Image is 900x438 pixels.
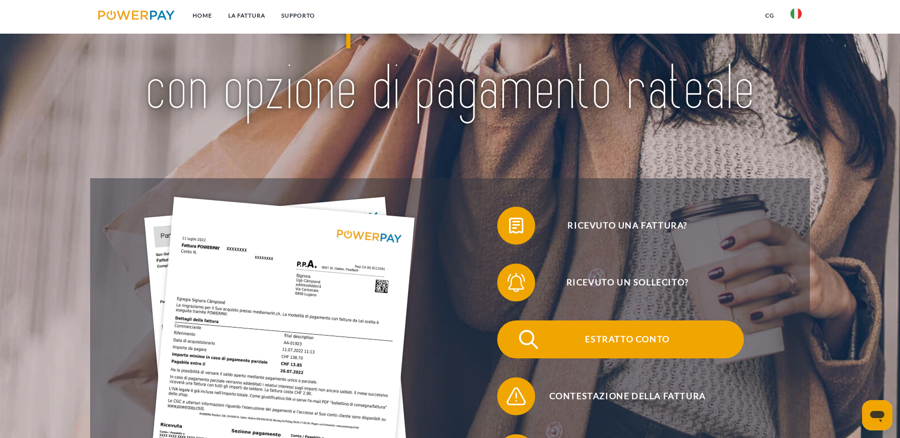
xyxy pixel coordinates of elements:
[511,264,743,301] span: Ricevuto un sollecito?
[757,7,782,24] a: CG
[790,8,802,19] img: it
[511,320,743,358] span: Estratto conto
[497,264,744,301] button: Ricevuto un sollecito?
[497,207,744,245] button: Ricevuto una fattura?
[497,377,744,415] button: Contestazione della fattura
[504,214,528,237] img: qb_bill.svg
[504,384,528,408] img: qb_warning.svg
[517,328,540,351] img: qb_search.svg
[511,207,743,245] span: Ricevuto una fattura?
[185,7,220,24] a: Home
[220,7,273,24] a: LA FATTURA
[862,400,892,430] iframe: Pulsante per aprire la finestra di messaggistica
[273,7,323,24] a: Supporto
[98,10,175,20] img: logo-powerpay.svg
[504,271,528,294] img: qb_bell.svg
[497,320,744,358] button: Estratto conto
[511,377,743,415] span: Contestazione della fattura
